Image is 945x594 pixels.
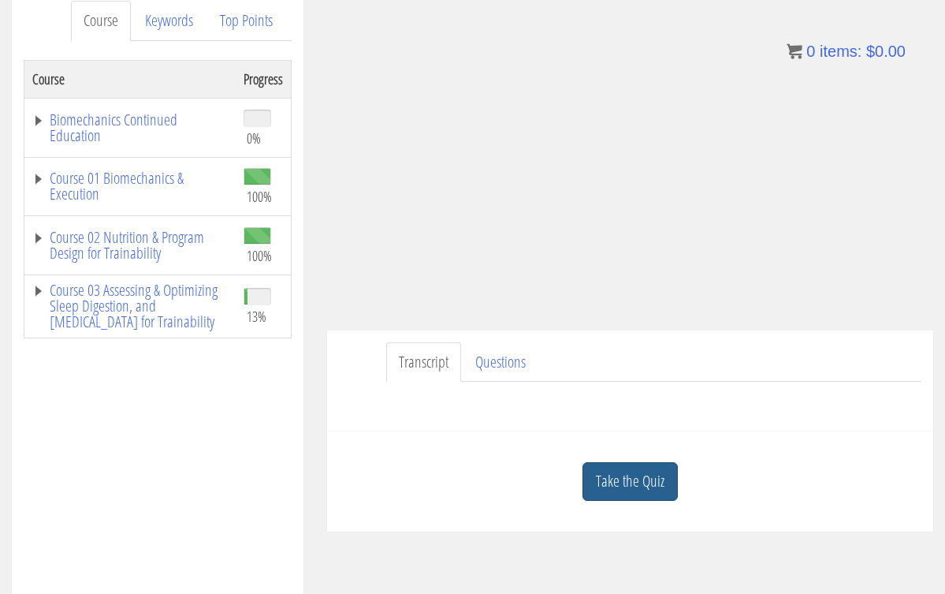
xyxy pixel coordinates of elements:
[463,342,538,383] a: Questions
[806,43,815,60] span: 0
[386,342,461,383] a: Transcript
[132,1,206,41] a: Keywords
[24,60,236,98] th: Course
[32,170,228,202] a: Course 01 Biomechanics & Execution
[247,247,272,264] span: 100%
[32,282,228,330] a: Course 03 Assessing & Optimizing Sleep Digestion, and [MEDICAL_DATA] for Trainability
[247,129,261,147] span: 0%
[32,112,228,144] a: Biomechanics Continued Education
[71,1,131,41] a: Course
[787,43,802,59] img: icon11.png
[787,43,906,60] a: 0 items: $0.00
[207,1,285,41] a: Top Points
[820,43,861,60] span: items:
[236,60,292,98] th: Progress
[866,43,875,60] span: $
[32,230,228,261] a: Course 02 Nutrition & Program Design for Trainability
[247,308,266,325] span: 13%
[582,462,678,501] a: Take the Quiz
[247,188,272,205] span: 100%
[866,43,906,60] bdi: 0.00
